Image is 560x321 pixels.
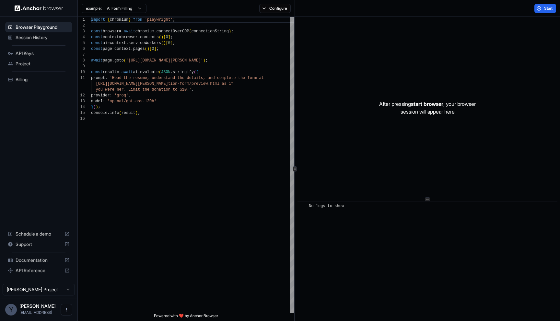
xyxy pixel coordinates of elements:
span: context [110,41,126,45]
img: Anchor Logo [15,5,63,11]
div: Billing [5,74,72,85]
span: ( [189,29,192,34]
div: Schedule a demo [5,229,72,239]
div: 3 [78,28,85,34]
span: ) [161,35,163,39]
span: ​ [301,203,304,209]
span: ; [138,111,140,115]
span: ( [119,111,121,115]
p: After pressing , your browser session will appear here [379,100,476,116]
span: ) [93,105,96,109]
span: start browser [411,101,443,107]
span: = [117,70,119,74]
span: } [91,105,93,109]
span: = [107,41,110,45]
span: . [107,111,110,115]
span: Powered with ❤️ by Anchor Browser [154,313,218,321]
button: Start [534,4,556,13]
span: Session History [16,34,70,41]
span: evaluate [140,70,159,74]
div: 5 [78,40,85,46]
span: : [110,93,112,98]
span: = [119,29,121,34]
span: } [128,17,131,22]
button: Open menu [61,304,72,315]
span: browser [103,29,119,34]
span: 'Read the resume, understand the details, and comp [110,76,227,80]
span: 'playwright' [145,17,173,22]
div: 9 [78,63,85,69]
span: ; [170,35,173,39]
button: Configure [259,4,291,13]
span: ; [98,105,100,109]
span: . [126,41,128,45]
span: chromium [135,29,154,34]
span: { [196,70,198,74]
span: ] [168,35,170,39]
div: 7 [78,52,85,58]
span: Schedule a demo [16,231,62,237]
div: 1 [78,17,85,23]
span: API Reference [16,267,62,274]
span: browser [122,35,138,39]
span: ) [147,47,149,51]
span: tion-form/preview.html as if [168,82,234,86]
span: ) [135,111,138,115]
span: : [103,99,105,104]
span: ai [103,41,107,45]
div: API Keys [5,48,72,59]
span: yuma@o-mega.ai [19,310,52,315]
span: lete the form at [227,76,264,80]
span: ( [145,47,147,51]
span: Project [16,61,70,67]
span: Billing [16,76,70,83]
span: connectOverCDP [157,29,189,34]
span: connectionString [192,29,229,34]
span: ( [161,41,163,45]
span: await [124,29,135,34]
div: Y [5,304,17,315]
span: : [105,76,107,80]
span: '[URL][DOMAIN_NAME][PERSON_NAME]' [126,58,203,63]
div: Support [5,239,72,249]
span: 0 [166,35,168,39]
div: 10 [78,69,85,75]
span: ; [173,41,175,45]
span: import [91,17,105,22]
span: ) [229,29,231,34]
span: const [91,29,103,34]
span: result [122,111,135,115]
span: ( [159,70,161,74]
span: page [103,47,112,51]
span: ( [194,70,196,74]
span: serviceWorkers [128,41,161,45]
span: ; [205,58,208,63]
span: . [138,35,140,39]
span: const [91,47,103,51]
span: const [91,70,103,74]
div: Project [5,59,72,69]
div: 14 [78,104,85,110]
span: . [154,29,156,34]
div: 8 [78,58,85,63]
span: [URL][DOMAIN_NAME][PERSON_NAME] [96,82,168,86]
span: ] [170,41,173,45]
span: info [110,111,119,115]
span: [ [166,41,168,45]
span: . [131,47,133,51]
span: Yuma Heymans [19,303,56,309]
div: API Reference [5,265,72,276]
div: 11 [78,75,85,81]
span: API Keys [16,50,70,57]
span: chromium [110,17,129,22]
span: ) [96,105,98,109]
span: console [91,111,107,115]
span: Support [16,241,62,248]
div: Browser Playground [5,22,72,32]
span: 'groq' [114,93,128,98]
span: stringify [173,70,194,74]
span: Start [544,6,553,11]
span: model [91,99,103,104]
span: = [112,47,114,51]
span: JSON [161,70,170,74]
